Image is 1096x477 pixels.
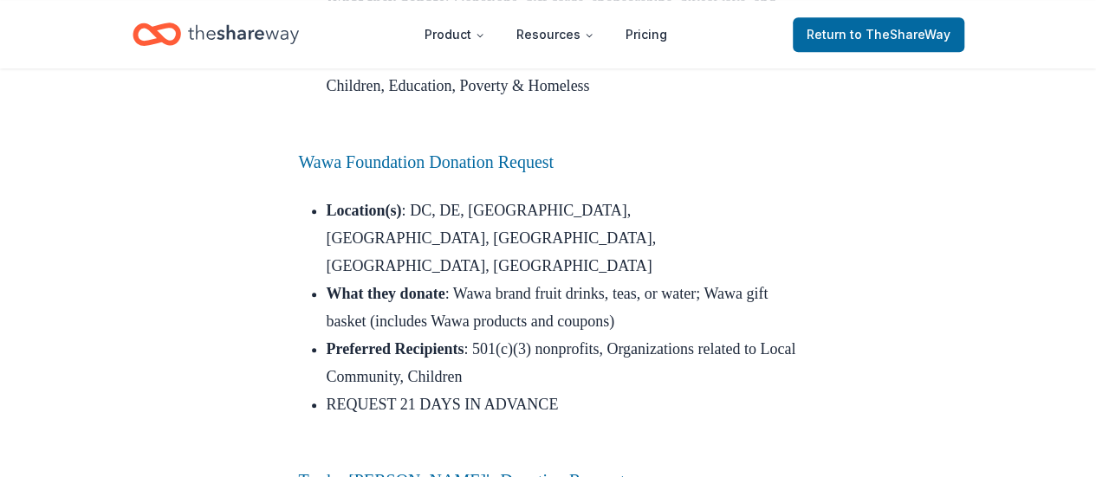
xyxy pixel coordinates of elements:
[807,24,950,45] span: Return
[612,17,681,52] a: Pricing
[327,335,798,390] li: : 501(c)(3) nonprofits, Organizations related to Local Community, Children
[327,280,798,335] li: : Wawa brand fruit drinks, teas, or water; Wawa gift basket (includes Wawa products and coupons)
[327,390,798,446] li: REQUEST 21 DAYS IN ADVANCE
[503,17,608,52] button: Resources
[133,14,299,55] a: Home
[793,17,964,52] a: Returnto TheShareWay
[411,17,499,52] button: Product
[299,152,554,171] a: Wawa Foundation Donation Request
[327,340,464,358] strong: Preferred Recipients
[327,44,798,127] li: : 501(c)(3) nonprofits, Organizations related to Children, Education, Poverty & Homeless
[327,285,445,302] strong: What they donate
[850,27,950,42] span: to TheShareWay
[411,14,681,55] nav: Main
[327,202,402,219] strong: Location(s)
[327,197,798,280] li: : ​​DC, DE, [GEOGRAPHIC_DATA], [GEOGRAPHIC_DATA], [GEOGRAPHIC_DATA], [GEOGRAPHIC_DATA], [GEOGRAPH...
